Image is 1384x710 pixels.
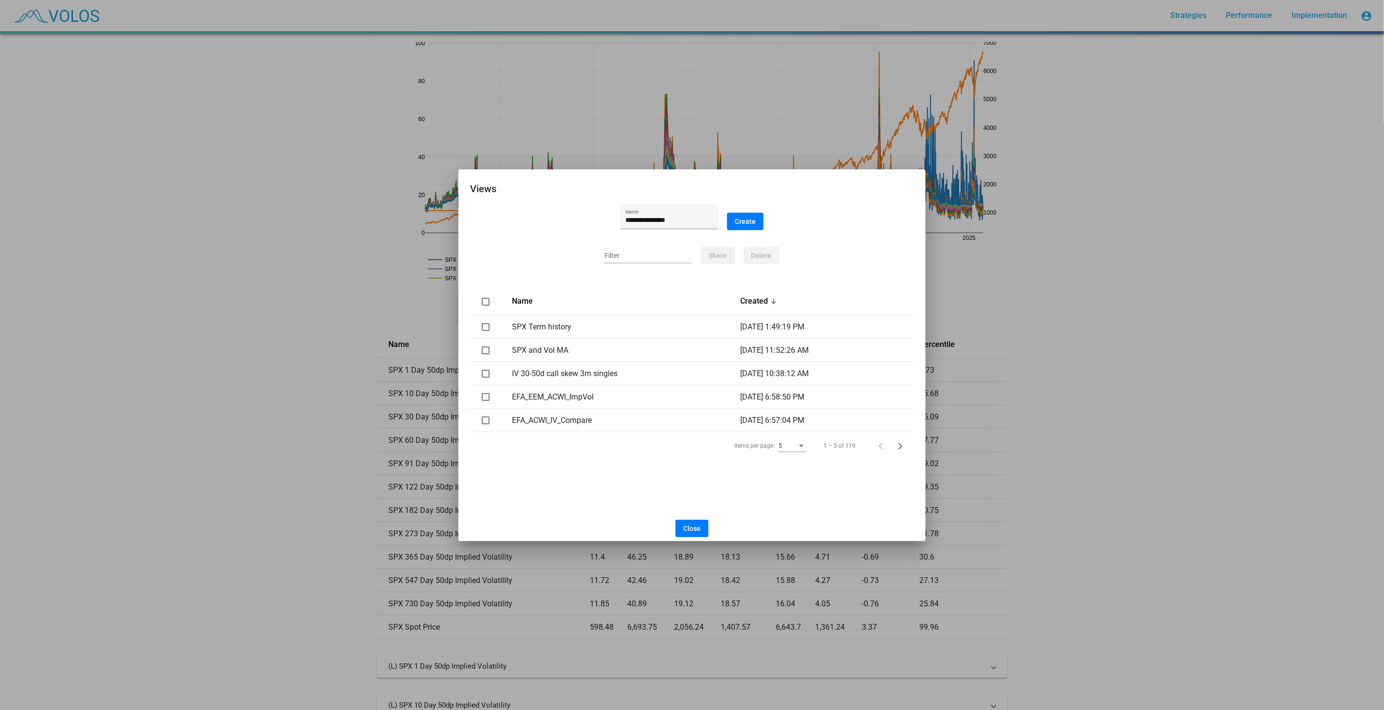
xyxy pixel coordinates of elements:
button: Create [727,213,764,230]
h2: Views [470,181,914,197]
td: [DATE] 6:57:04 PM [740,409,914,432]
td: IV 30-50d call skew 3m singles [512,362,740,385]
td: [DATE] 11:52:26 AM [740,339,914,362]
span: Close [683,525,701,532]
button: Next page [891,436,910,455]
span: 5 [779,442,782,449]
button: Share [701,247,735,264]
button: Previous page [871,436,891,455]
td: EFA_EEM_ACWI_ImpVol [512,385,740,409]
button: Delete [744,247,780,264]
span: Share [709,252,727,259]
td: [DATE] 10:38:12 AM [740,362,914,385]
td: [DATE] 6:58:50 PM [740,385,914,409]
td: [DATE] 1:49:19 PM [740,315,914,339]
mat-select: Items per page: [779,443,806,450]
button: Change sorting for time_created [740,296,768,306]
button: Change sorting for name [512,296,533,306]
td: EFA_ACWI_IV_Compare [512,409,740,432]
td: SPX and Vol MA [512,339,740,362]
span: Delete [751,252,772,259]
div: 1 – 5 of 119 [823,441,856,451]
button: Close [675,520,709,537]
span: Create [735,218,756,225]
div: Items per page: [734,441,775,451]
td: SPX Term history [512,315,740,339]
